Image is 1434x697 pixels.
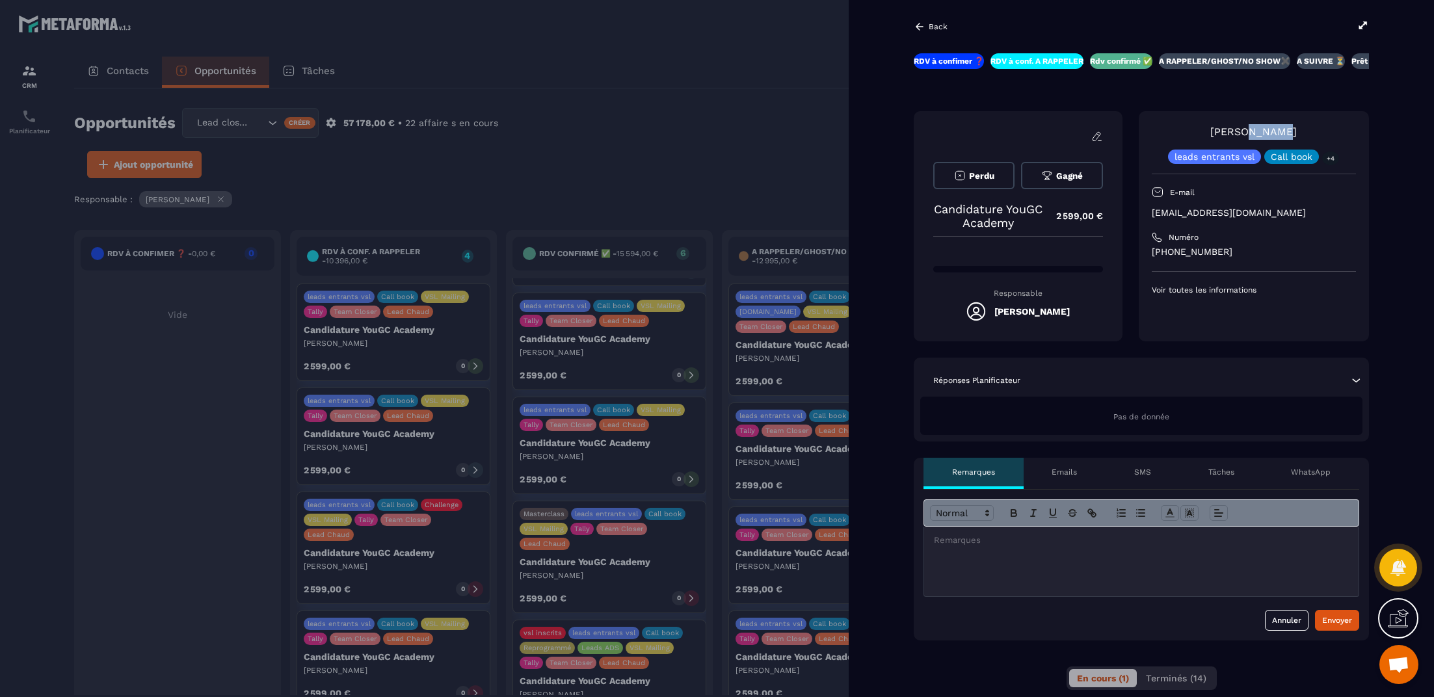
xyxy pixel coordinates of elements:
[1056,171,1083,181] span: Gagné
[933,375,1020,386] p: Réponses Planificateur
[1322,614,1352,627] div: Envoyer
[1113,412,1169,421] span: Pas de donnée
[1152,246,1356,258] p: [PHONE_NUMBER]
[1152,285,1356,295] p: Voir toutes les informations
[1265,610,1308,631] button: Annuler
[1175,152,1255,161] p: leads entrants vsl
[933,162,1015,189] button: Perdu
[952,467,995,477] p: Remarques
[1169,232,1199,243] p: Numéro
[1043,204,1103,229] p: 2 599,00 €
[1210,125,1297,138] a: [PERSON_NAME]
[933,202,1043,230] p: Candidature YouGC Academy
[933,289,1103,298] p: Responsable
[1315,610,1359,631] button: Envoyer
[1146,673,1206,683] span: Terminés (14)
[1138,669,1214,687] button: Terminés (14)
[1322,151,1339,165] p: +4
[969,171,994,181] span: Perdu
[1152,207,1356,219] p: [EMAIL_ADDRESS][DOMAIN_NAME]
[1379,645,1418,684] div: Ouvrir le chat
[1021,162,1102,189] button: Gagné
[1052,467,1077,477] p: Emails
[1069,669,1137,687] button: En cours (1)
[1291,467,1331,477] p: WhatsApp
[1077,673,1129,683] span: En cours (1)
[1134,467,1151,477] p: SMS
[1170,187,1195,198] p: E-mail
[994,306,1070,317] h5: [PERSON_NAME]
[1208,467,1234,477] p: Tâches
[1271,152,1312,161] p: Call book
